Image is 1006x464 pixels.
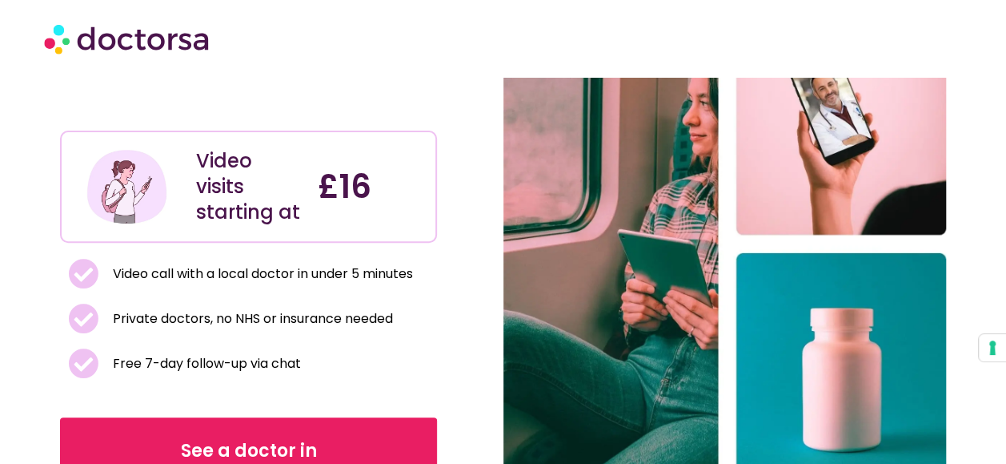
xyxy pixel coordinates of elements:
[68,95,428,115] iframe: Customer reviews powered by Trustpilot
[68,76,308,95] iframe: Customer reviews powered by Trustpilot
[109,308,393,330] span: Private doctors, no NHS or insurance needed
[109,263,413,285] span: Video call with a local doctor in under 5 minutes
[979,334,1006,361] button: Your consent preferences for tracking technologies
[109,353,301,375] span: Free 7-day follow-up via chat
[85,144,170,229] img: Illustration depicting a young woman in a casual outfit, engaged with her smartphone. She has a p...
[195,148,301,225] div: Video visits starting at
[317,167,423,206] h4: £16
